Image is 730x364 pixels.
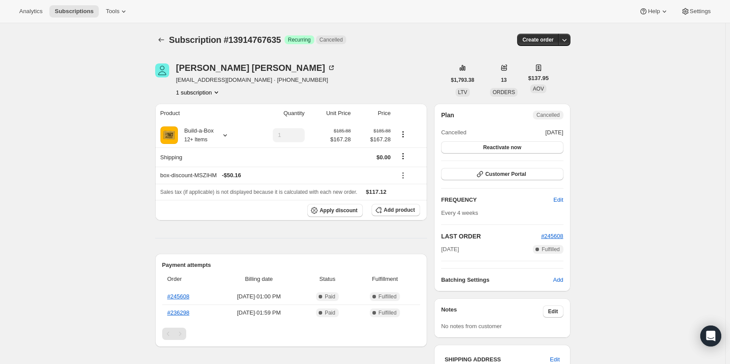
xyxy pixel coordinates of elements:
[374,128,391,133] small: $185.88
[334,128,351,133] small: $185.88
[320,207,358,214] span: Apply discount
[178,126,214,144] div: Build-a-Box
[106,8,119,15] span: Tools
[384,206,415,213] span: Add product
[396,151,410,161] button: Shipping actions
[288,36,311,43] span: Recurring
[176,88,221,97] button: Product actions
[528,74,549,83] span: $137.95
[451,77,474,84] span: $1,793.38
[458,89,467,95] span: LTV
[307,104,354,123] th: Unit Price
[536,112,560,119] span: Cancelled
[354,104,393,123] th: Price
[441,245,459,254] span: [DATE]
[485,171,526,178] span: Customer Portal
[379,293,396,300] span: Fulfilled
[160,126,178,144] img: product img
[446,74,480,86] button: $1,793.38
[441,232,541,241] h2: LAST ORDER
[325,309,335,316] span: Paid
[441,128,466,137] span: Cancelled
[441,141,563,154] button: Reactivate now
[320,36,343,43] span: Cancelled
[550,355,560,364] span: Edit
[366,189,386,195] span: $117.12
[162,261,421,269] h2: Payment attempts
[372,204,420,216] button: Add product
[307,204,363,217] button: Apply discount
[155,147,250,167] th: Shipping
[548,308,558,315] span: Edit
[543,305,563,318] button: Edit
[483,144,521,151] span: Reactivate now
[441,276,553,284] h6: Batching Settings
[325,293,335,300] span: Paid
[542,246,560,253] span: Fulfilled
[441,210,478,216] span: Every 4 weeks
[250,104,307,123] th: Quantity
[184,136,208,143] small: 12+ Items
[176,76,336,84] span: [EMAIL_ADDRESS][DOMAIN_NAME] · [PHONE_NUMBER]
[553,276,563,284] span: Add
[522,36,553,43] span: Create order
[14,5,48,17] button: Analytics
[160,189,358,195] span: Sales tax (if applicable) is not displayed because it is calculated with each new order.
[700,325,721,346] div: Open Intercom Messenger
[546,128,563,137] span: [DATE]
[553,196,563,204] span: Edit
[445,355,550,364] h3: SHIPPING ADDRESS
[19,8,42,15] span: Analytics
[634,5,674,17] button: Help
[169,35,281,45] span: Subscription #13914767635
[493,89,515,95] span: ORDERS
[548,193,568,207] button: Edit
[330,135,351,144] span: $167.28
[101,5,133,17] button: Tools
[155,34,167,46] button: Subscriptions
[548,273,568,287] button: Add
[396,129,410,139] button: Product actions
[541,233,563,239] a: #245608
[218,308,300,317] span: [DATE] · 01:59 PM
[356,135,391,144] span: $167.28
[55,8,94,15] span: Subscriptions
[155,104,250,123] th: Product
[441,305,543,318] h3: Notes
[49,5,99,17] button: Subscriptions
[376,154,391,161] span: $0.00
[222,171,241,180] span: - $50.16
[517,34,559,46] button: Create order
[162,328,421,340] nav: Pagination
[379,309,396,316] span: Fulfilled
[441,111,454,119] h2: Plan
[541,232,563,241] button: #245608
[533,86,544,92] span: AOV
[167,309,190,316] a: #236298
[648,8,660,15] span: Help
[160,171,391,180] div: box-discount-MSZIHM
[218,275,300,283] span: Billing date
[676,5,716,17] button: Settings
[305,275,350,283] span: Status
[690,8,711,15] span: Settings
[162,269,216,289] th: Order
[441,196,553,204] h2: FREQUENCY
[496,74,512,86] button: 13
[501,77,507,84] span: 13
[441,323,502,329] span: No notes from customer
[218,292,300,301] span: [DATE] · 01:00 PM
[355,275,415,283] span: Fulfillment
[176,63,336,72] div: [PERSON_NAME] [PERSON_NAME]
[167,293,190,300] a: #245608
[155,63,169,77] span: Colleen Dienger
[441,168,563,180] button: Customer Portal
